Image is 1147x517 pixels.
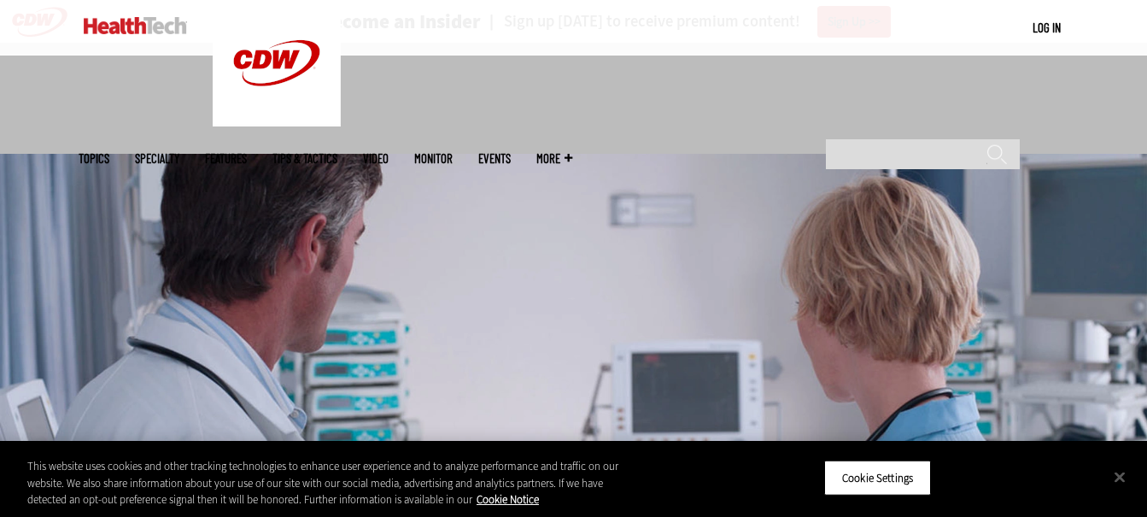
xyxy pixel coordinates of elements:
[272,152,337,165] a: Tips & Tactics
[363,152,389,165] a: Video
[477,492,539,507] a: More information about your privacy
[478,152,511,165] a: Events
[1101,458,1138,496] button: Close
[536,152,572,165] span: More
[1033,20,1061,35] a: Log in
[205,152,247,165] a: Features
[27,458,631,508] div: This website uses cookies and other tracking technologies to enhance user experience and to analy...
[79,152,109,165] span: Topics
[414,152,453,165] a: MonITor
[824,460,931,496] button: Cookie Settings
[1033,19,1061,37] div: User menu
[213,113,341,131] a: CDW
[135,152,179,165] span: Specialty
[84,17,187,34] img: Home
